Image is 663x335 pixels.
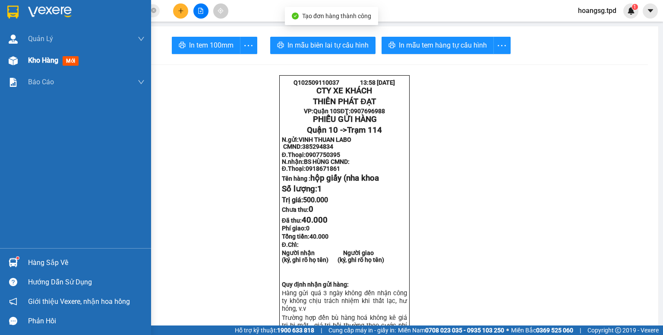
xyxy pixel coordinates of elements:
span: In mẫu biên lai tự cấu hình [287,40,369,51]
span: Kho hàng [28,56,58,64]
span: question-circle [9,278,17,286]
span: Đ.Chỉ: [282,241,299,248]
span: check-circle [292,13,299,19]
span: Hàng gửi quá 3 ngày không đến nhận công ty không chịu trách nhiệm khi thất lạc, hư hỏn... [282,289,407,313]
span: 40.000 [309,233,328,240]
span: message [9,317,17,325]
span: Miền Bắc [511,325,573,335]
span: PHIẾU GỬI HÀNG [313,115,377,124]
span: Quận 10 -> [307,125,382,135]
span: 0907696988 [350,108,385,115]
span: Quận 10 [313,108,337,115]
span: 1 [317,184,322,194]
span: | [580,325,581,335]
span: aim [218,8,224,14]
button: plus [173,3,188,19]
span: down [138,79,145,86]
strong: N.nhận: [282,158,350,165]
span: file-add [198,8,204,14]
span: 13:58 [360,79,376,86]
span: printer [179,41,186,50]
strong: 0708 023 035 - 0935 103 250 [425,327,504,334]
span: 0907750395 [306,151,340,158]
span: caret-down [647,7,654,15]
span: printer [388,41,395,50]
span: Số lượng: [282,184,322,194]
strong: Chưa thu: [282,206,313,213]
span: close-circle [151,8,156,13]
span: 1 [633,4,636,10]
span: mới [63,56,79,66]
span: hộp giấy (nha khoa [310,173,379,183]
button: printerIn tem 100mm [172,37,240,54]
span: Tạo đơn hàng thành công [302,13,371,19]
span: Miền Nam [398,325,504,335]
span: plus [178,8,184,14]
strong: CTY XE KHÁCH [316,86,372,96]
img: warehouse-icon [9,56,18,65]
span: Báo cáo [28,77,54,87]
span: 40.000 [302,215,328,225]
span: BS HÙNG CMND: [304,158,350,165]
span: Hỗ trợ kỹ thuật: [235,325,314,335]
button: printerIn mẫu biên lai tự cấu hình [270,37,376,54]
sup: 1 [632,4,638,10]
span: more [240,40,257,51]
span: hoangsg.tpd [571,5,623,16]
strong: 0369 525 060 [536,327,573,334]
strong: Người nhận Người giao [282,249,374,256]
button: more [493,37,511,54]
button: file-add [193,3,208,19]
strong: Đ.Thoại: [282,151,340,158]
span: 385294834 [302,143,333,150]
div: Hướng dẫn sử dụng [28,276,145,289]
span: In tem 100mm [189,40,234,51]
strong: THIÊN PHÁT ĐẠT [313,97,376,106]
img: solution-icon [9,78,18,87]
span: close-circle [151,7,156,15]
strong: Đ.Thoại: [282,165,340,172]
strong: Phí giao: [282,225,309,232]
div: Hàng sắp về [28,256,145,269]
strong: VP: SĐT: [304,108,385,115]
span: copyright [615,327,621,333]
span: 0 [306,225,309,232]
div: Phản hồi [28,315,145,328]
span: Cung cấp máy in - giấy in: [328,325,396,335]
span: down [138,35,145,42]
span: more [494,40,510,51]
span: Tổng tiền: [282,233,328,240]
sup: 1 [16,257,19,259]
strong: Tên hàng : [282,175,379,182]
button: more [240,37,257,54]
span: | [321,325,322,335]
img: warehouse-icon [9,35,18,44]
span: Trị giá: [282,196,328,204]
span: ⚪️ [506,329,509,332]
span: Quản Lý [28,33,53,44]
span: notification [9,297,17,306]
span: 500.000 [303,196,328,204]
span: Giới thiệu Vexere, nhận hoa hồng [28,296,130,307]
span: 0918671861 [306,165,340,172]
img: logo-vxr [7,6,19,19]
span: Trạm 114 [347,125,382,135]
button: aim [213,3,228,19]
span: 0 [309,204,313,214]
strong: Quy định nhận gửi hàng: [282,281,349,288]
strong: Đã thu: [282,217,328,224]
span: printer [277,41,284,50]
span: In mẫu tem hàng tự cấu hình [399,40,487,51]
span: [DATE] [377,79,395,86]
span: Q102509110037 [294,79,339,86]
strong: (ký, ghi rõ họ tên) (ký, ghi rõ họ tên) [282,256,384,263]
button: caret-down [643,3,658,19]
span: VINH THUAN LABO CMND: [282,136,355,150]
strong: 1900 633 818 [277,327,314,334]
img: warehouse-icon [9,258,18,267]
img: icon-new-feature [627,7,635,15]
strong: N.gửi: [282,136,355,150]
button: printerIn mẫu tem hàng tự cấu hình [382,37,494,54]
